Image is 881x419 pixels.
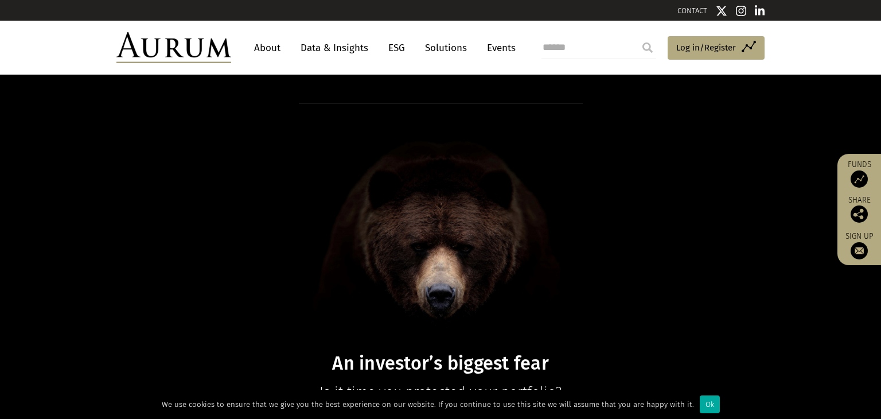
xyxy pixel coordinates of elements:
a: About [248,37,286,59]
div: Ok [700,395,720,413]
img: Linkedin icon [755,5,765,17]
img: Sign up to our newsletter [851,242,868,259]
img: Aurum [116,32,231,63]
a: CONTACT [677,6,707,15]
h1: An investor’s biggest fear [219,352,662,375]
a: ESG [383,37,411,59]
a: Sign up [843,231,875,259]
img: Twitter icon [716,5,727,17]
a: Log in/Register [668,36,765,60]
img: Instagram icon [736,5,746,17]
a: Data & Insights [295,37,374,59]
a: Events [481,37,516,59]
span: Log in/Register [676,41,736,55]
input: Submit [636,36,659,59]
img: Access Funds [851,170,868,188]
p: Is it time you protected your portfolio? [219,381,662,404]
a: Solutions [419,37,473,59]
div: Share [843,196,875,223]
a: Funds [843,160,875,188]
img: Share this post [851,205,868,223]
